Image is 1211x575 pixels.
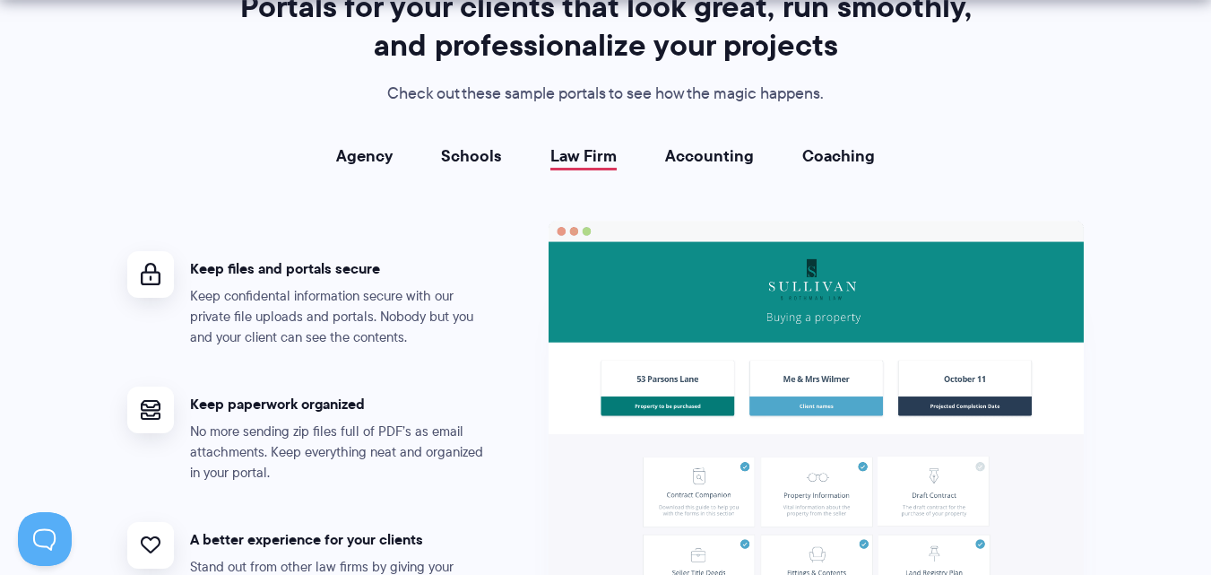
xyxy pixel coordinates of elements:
iframe: Toggle Customer Support [18,512,72,566]
h4: Keep paperwork organized [190,395,495,414]
a: Schools [441,147,502,165]
a: Law Firm [550,147,617,165]
h4: A better experience for your clients [190,530,495,549]
p: Check out these sample portals to see how the magic happens. [232,81,980,108]
p: Keep confidental information secure with our private file uploads and portals. Nobody but you and... [190,286,495,348]
a: Agency [336,147,393,165]
a: Coaching [802,147,875,165]
p: No more sending zip files full of PDF’s as email attachments. Keep everything neat and organized ... [190,422,495,484]
a: Accounting [665,147,754,165]
h4: Keep files and portals secure [190,259,495,278]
